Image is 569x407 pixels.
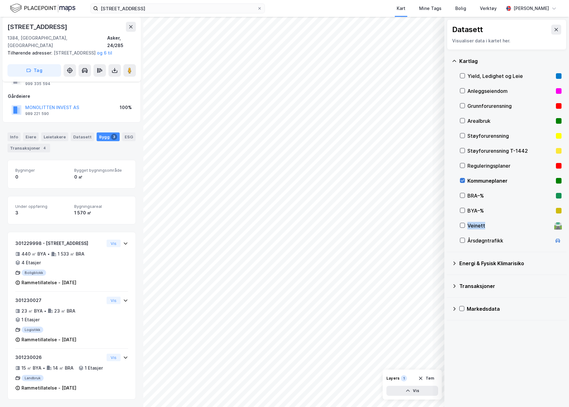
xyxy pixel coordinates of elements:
[467,177,553,184] div: Kommuneplaner
[480,5,497,12] div: Verktøy
[452,25,483,35] div: Datasett
[7,22,69,32] div: [STREET_ADDRESS]
[25,111,49,116] div: 989 221 590
[467,72,553,80] div: Yield, Ledighet og Leie
[467,192,553,199] div: BRA–%
[467,207,553,214] div: BYA–%
[23,132,39,141] div: Eiere
[25,81,50,86] div: 999 335 594
[397,5,405,12] div: Kart
[7,34,107,49] div: 1384, [GEOGRAPHIC_DATA], [GEOGRAPHIC_DATA]
[98,4,257,13] input: Søk på adresse, matrikkel, gårdeiere, leietakere eller personer
[22,250,46,258] div: 440 ㎡ BYA
[467,237,552,244] div: Årsdøgntrafikk
[419,5,442,12] div: Mine Tags
[554,222,562,230] div: 🛣️
[467,162,553,170] div: Reguleringsplaner
[107,34,136,49] div: Asker, 24/285
[44,309,46,314] div: •
[538,377,569,407] div: Kontrollprogram for chat
[22,259,41,266] div: 4 Etasjer
[467,117,553,125] div: Arealbruk
[107,240,121,247] button: Vis
[467,102,553,110] div: Grunnforurensning
[459,57,562,65] div: Kartlag
[467,305,562,313] div: Markedsdata
[455,5,466,12] div: Bolig
[122,132,136,141] div: ESG
[514,5,549,12] div: [PERSON_NAME]
[386,376,399,381] div: Layers
[15,297,104,304] div: 301230027
[459,260,562,267] div: Energi & Fysisk Klimarisiko
[7,132,21,141] div: Info
[401,375,407,381] div: 1
[15,354,104,361] div: 301230026
[58,250,84,258] div: 1 533 ㎡ BRA
[107,354,121,361] button: Vis
[414,373,438,383] button: Tøm
[74,204,128,209] span: Bygningsareal
[85,364,103,372] div: 1 Etasjer
[467,132,553,140] div: Støyforurensning
[22,307,43,315] div: 23 ㎡ BYA
[22,384,76,392] div: Rammetillatelse - [DATE]
[452,37,561,45] div: Visualiser data i kartet her.
[71,132,94,141] div: Datasett
[74,168,128,173] span: Bygget bygningsområde
[15,240,104,247] div: 301229998 - [STREET_ADDRESS]
[7,49,131,57] div: [STREET_ADDRESS]
[43,366,45,371] div: •
[41,145,48,151] div: 4
[41,132,68,141] div: Leietakere
[7,144,50,152] div: Transaksjoner
[10,3,75,14] img: logo.f888ab2527a4732fd821a326f86c7f29.svg
[74,173,128,181] div: 0 ㎡
[7,64,61,77] button: Tag
[467,222,552,229] div: Veinett
[538,377,569,407] iframe: Chat Widget
[97,132,120,141] div: Bygg
[111,134,117,140] div: 3
[120,104,132,111] div: 100%
[22,316,40,323] div: 1 Etasjer
[8,93,136,100] div: Gårdeiere
[53,364,74,372] div: 14 ㎡ BRA
[467,147,553,155] div: Støyforurensning T-1442
[22,364,41,372] div: 15 ㎡ BYA
[15,204,69,209] span: Under oppføring
[15,173,69,181] div: 0
[54,307,75,315] div: 23 ㎡ BRA
[107,297,121,304] button: Vis
[467,87,553,95] div: Anleggseiendom
[386,386,438,396] button: Vis
[22,336,76,343] div: Rammetillatelse - [DATE]
[47,251,50,256] div: •
[74,209,128,217] div: 1 570 ㎡
[15,168,69,173] span: Bygninger
[459,282,562,290] div: Transaksjoner
[7,50,54,55] span: Tilhørende adresser:
[15,209,69,217] div: 3
[22,279,76,286] div: Rammetillatelse - [DATE]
